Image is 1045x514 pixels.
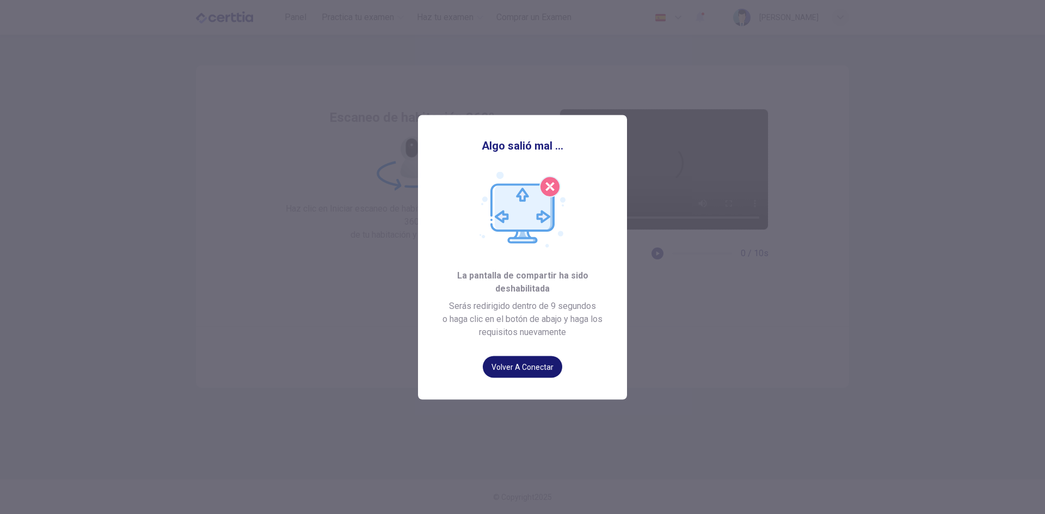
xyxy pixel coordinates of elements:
span: o haga clic en el botón de abajo y haga los requisitos nuevamente [435,312,610,338]
span: La pantalla de compartir ha sido deshabilitada [435,269,610,295]
button: Volver a conectar [483,356,562,377]
span: Algo salió mal ... [482,137,563,154]
img: Screenshare [480,171,565,247]
span: Serás redirigido dentro de 9 segundos [449,299,596,312]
